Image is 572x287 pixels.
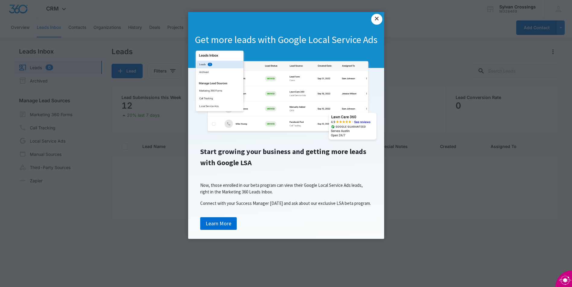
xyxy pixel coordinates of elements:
[200,182,363,195] span: Now, those enrolled in our beta program can view their Google Local Service Ads leads, right in t...
[200,217,237,230] a: Learn More
[200,147,366,156] span: Start growing your business and getting more leads
[200,158,252,167] span: with Google LSA
[188,34,384,46] h1: Get more leads with Google Local Service Ads
[194,171,378,177] p: ​
[200,200,371,206] span: Connect with your Success Manager [DATE] and ask about our exclusive LSA beta program.
[371,14,382,25] a: Close modal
